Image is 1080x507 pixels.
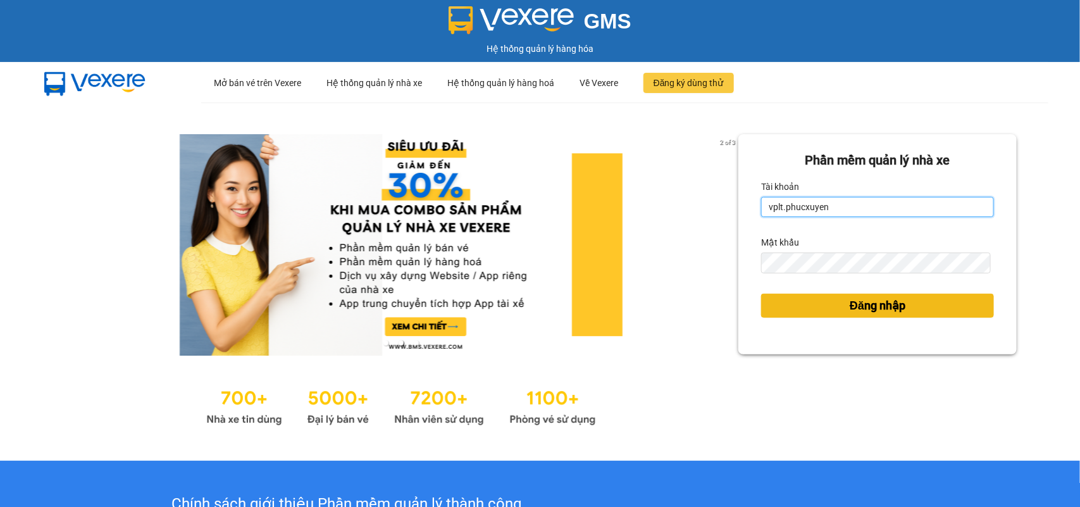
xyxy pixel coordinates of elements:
input: Mật khẩu [761,253,990,273]
img: logo 2 [449,6,574,34]
label: Mật khẩu [761,232,799,253]
div: Hệ thống quản lý nhà xe [326,63,422,103]
li: slide item 3 [414,341,419,346]
p: 2 of 3 [716,134,738,151]
span: GMS [584,9,631,33]
div: Hệ thống quản lý hàng hóa [3,42,1077,56]
img: mbUUG5Q.png [32,62,158,104]
button: Đăng nhập [761,294,994,318]
a: GMS [449,19,631,29]
div: Về Vexere [580,63,618,103]
button: Đăng ký dùng thử [643,73,734,93]
div: Phần mềm quản lý nhà xe [761,151,994,170]
span: Đăng nhập [850,297,905,315]
label: Tài khoản [761,177,799,197]
input: Tài khoản [761,197,994,217]
img: Statistics.png [206,381,596,429]
li: slide item 2 [399,341,404,346]
div: Mở bán vé trên Vexere [214,63,301,103]
span: Đăng ký dùng thử [654,76,724,90]
li: slide item 1 [383,341,388,346]
button: previous slide / item [63,134,81,356]
button: next slide / item [721,134,738,356]
div: Hệ thống quản lý hàng hoá [447,63,554,103]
